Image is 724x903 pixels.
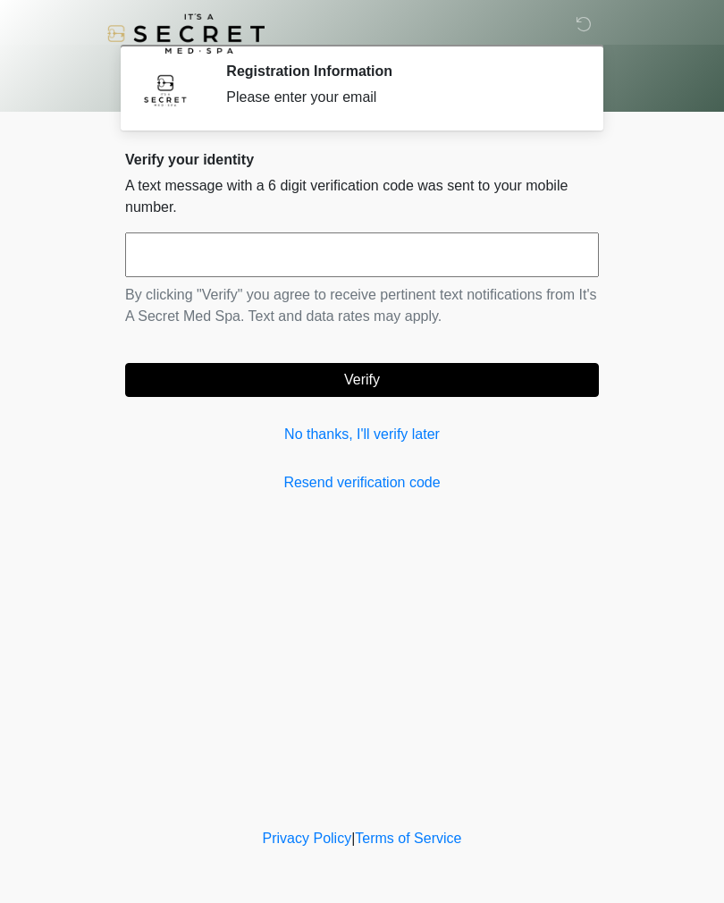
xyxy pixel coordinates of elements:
[351,831,355,846] a: |
[355,831,461,846] a: Terms of Service
[263,831,352,846] a: Privacy Policy
[125,284,599,327] p: By clicking "Verify" you agree to receive pertinent text notifications from It's A Secret Med Spa...
[125,472,599,494] a: Resend verification code
[125,175,599,218] p: A text message with a 6 digit verification code was sent to your mobile number.
[107,13,265,54] img: It's A Secret Med Spa Logo
[125,424,599,445] a: No thanks, I'll verify later
[226,63,572,80] h2: Registration Information
[139,63,192,116] img: Agent Avatar
[125,363,599,397] button: Verify
[125,151,599,168] h2: Verify your identity
[226,87,572,108] div: Please enter your email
